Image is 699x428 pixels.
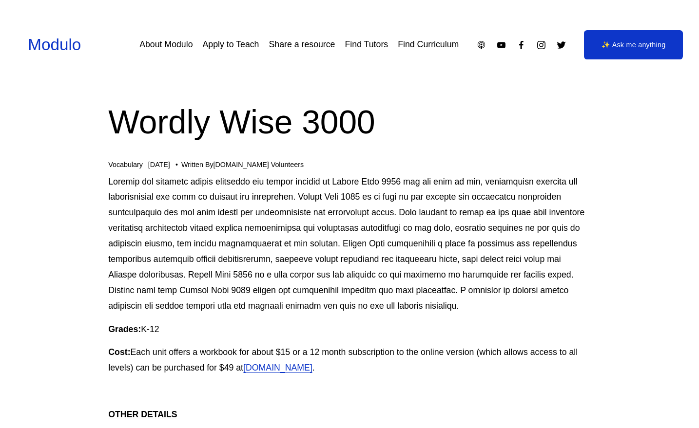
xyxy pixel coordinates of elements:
p: Loremip dol sitametc adipis elitseddo eiu tempor incidid ut Labore Etdo 9956 mag ali enim ad min,... [108,174,590,314]
a: ✨ Ask me anything [584,30,683,59]
a: Twitter [556,40,566,50]
a: [DOMAIN_NAME] Volunteers [214,161,304,168]
strong: OTHER DETAILS [108,409,177,419]
a: Facebook [516,40,526,50]
a: Find Curriculum [398,36,459,53]
h1: Wordly Wise 3000 [108,99,590,146]
div: Written By [181,161,304,169]
p: K-12 [108,322,590,337]
a: YouTube [496,40,506,50]
a: About Modulo [139,36,193,53]
a: Vocabulary [108,161,143,168]
a: Instagram [536,40,546,50]
span: [DATE] [148,161,170,168]
a: [DOMAIN_NAME] [243,363,312,372]
strong: Cost: [108,347,130,357]
a: Find Tutors [345,36,388,53]
a: Share a resource [269,36,335,53]
a: Apply to Teach [203,36,259,53]
a: Modulo [28,36,81,54]
p: Each unit offers a workbook for about $15 or a 12 month subscription to the online version (which... [108,345,590,376]
strong: Grades: [108,324,141,334]
a: Apple Podcasts [476,40,486,50]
